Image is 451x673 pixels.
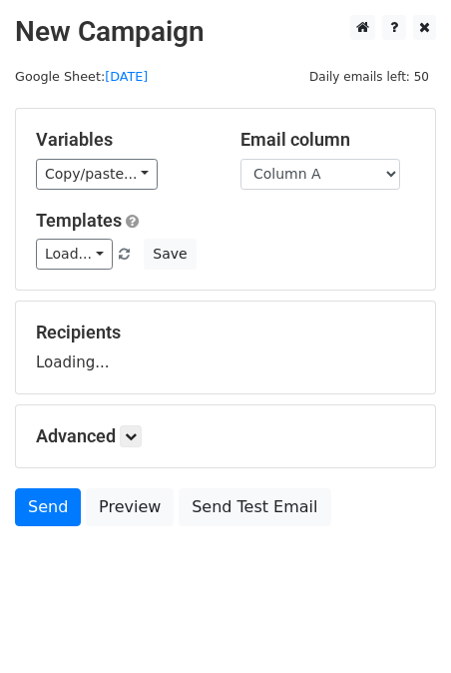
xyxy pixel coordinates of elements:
a: Preview [86,488,174,526]
a: Load... [36,239,113,270]
h5: Advanced [36,425,415,447]
h5: Variables [36,129,211,151]
a: Send Test Email [179,488,330,526]
a: Templates [36,210,122,231]
span: Daily emails left: 50 [302,66,436,88]
small: Google Sheet: [15,69,148,84]
h5: Recipients [36,322,415,343]
h2: New Campaign [15,15,436,49]
a: Send [15,488,81,526]
a: Copy/paste... [36,159,158,190]
a: Daily emails left: 50 [302,69,436,84]
div: Loading... [36,322,415,373]
a: [DATE] [105,69,148,84]
button: Save [144,239,196,270]
h5: Email column [240,129,415,151]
